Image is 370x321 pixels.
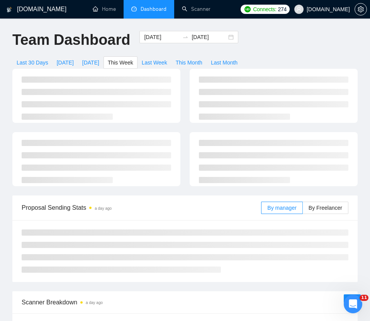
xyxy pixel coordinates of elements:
[192,33,227,41] input: End date
[108,58,133,67] span: This Week
[78,56,104,69] button: [DATE]
[137,56,171,69] button: Last Week
[142,58,167,67] span: Last Week
[207,56,242,69] button: Last Month
[57,58,74,67] span: [DATE]
[182,34,188,40] span: swap-right
[267,205,296,211] span: By manager
[141,6,166,12] span: Dashboard
[86,301,103,305] time: a day ago
[182,6,210,12] a: searchScanner
[7,3,12,16] img: logo
[95,206,112,211] time: a day ago
[211,58,238,67] span: Last Month
[22,297,348,307] span: Scanner Breakdown
[355,3,367,15] button: setting
[253,5,276,14] span: Connects:
[22,203,261,212] span: Proposal Sending Stats
[296,7,302,12] span: user
[360,295,368,301] span: 11
[309,205,342,211] span: By Freelancer
[344,295,362,313] iframe: Intercom live chat
[176,58,202,67] span: This Month
[82,58,99,67] span: [DATE]
[182,34,188,40] span: to
[17,58,48,67] span: Last 30 Days
[171,56,207,69] button: This Month
[53,56,78,69] button: [DATE]
[278,5,287,14] span: 274
[244,6,251,12] img: upwork-logo.png
[12,56,53,69] button: Last 30 Days
[355,6,367,12] span: setting
[355,6,367,12] a: setting
[12,31,130,49] h1: Team Dashboard
[104,56,137,69] button: This Week
[131,6,137,12] span: dashboard
[144,33,179,41] input: Start date
[93,6,116,12] a: homeHome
